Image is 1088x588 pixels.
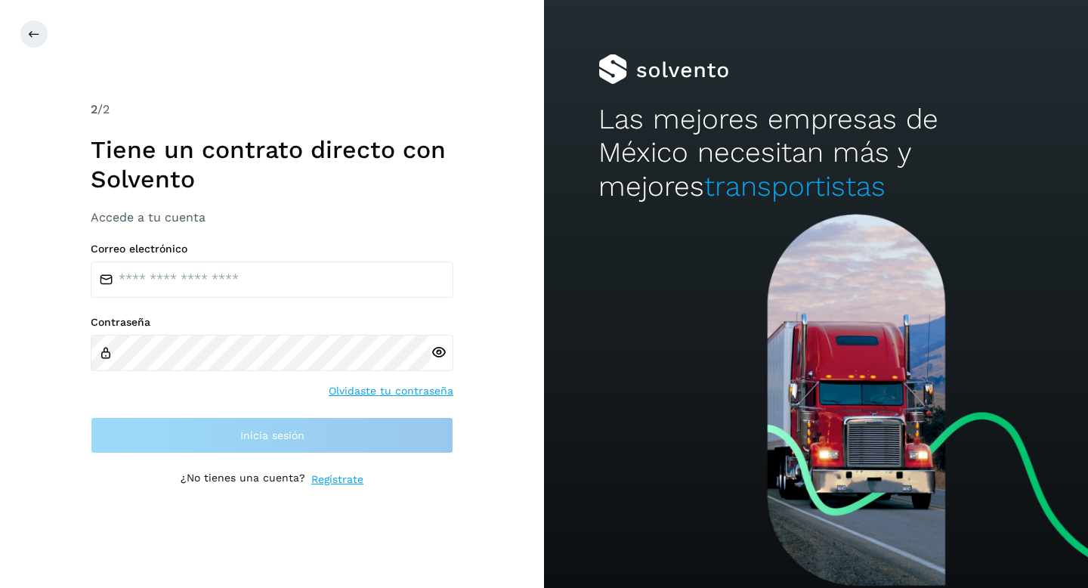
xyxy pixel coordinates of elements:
[704,170,886,203] span: transportistas
[329,383,453,399] a: Olvidaste tu contraseña
[598,103,1034,203] h2: Las mejores empresas de México necesitan más y mejores
[91,101,453,119] div: /2
[91,243,453,255] label: Correo electrónico
[91,135,453,193] h1: Tiene un contrato directo con Solvento
[91,417,453,453] button: Inicia sesión
[91,210,453,224] h3: Accede a tu cuenta
[181,472,305,487] p: ¿No tienes una cuenta?
[311,472,363,487] a: Regístrate
[91,316,453,329] label: Contraseña
[240,430,304,441] span: Inicia sesión
[91,102,97,116] span: 2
